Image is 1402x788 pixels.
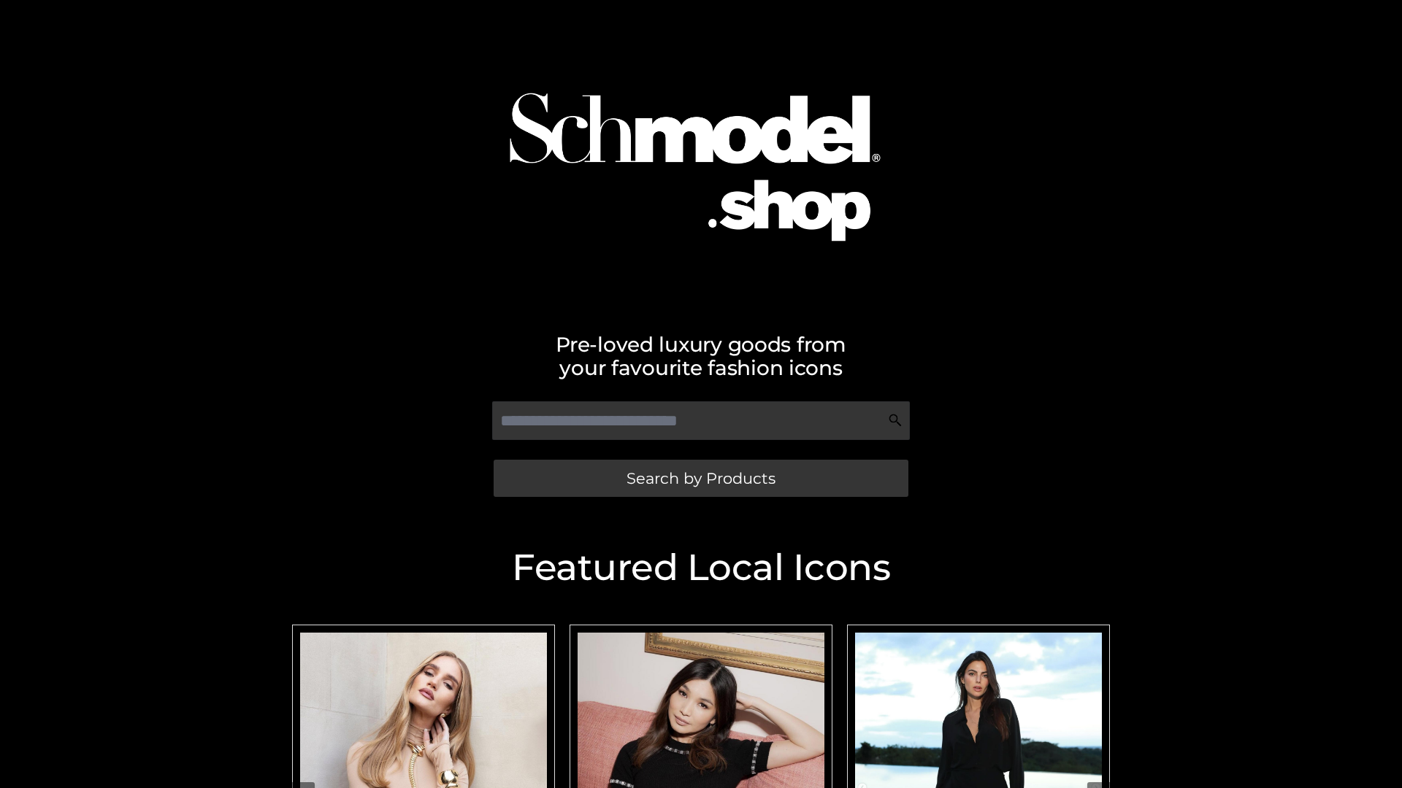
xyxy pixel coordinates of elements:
span: Search by Products [627,471,775,486]
a: Search by Products [494,460,908,497]
h2: Featured Local Icons​ [285,549,1117,586]
img: Search Icon [888,413,903,428]
h2: Pre-loved luxury goods from your favourite fashion icons [285,333,1117,379]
